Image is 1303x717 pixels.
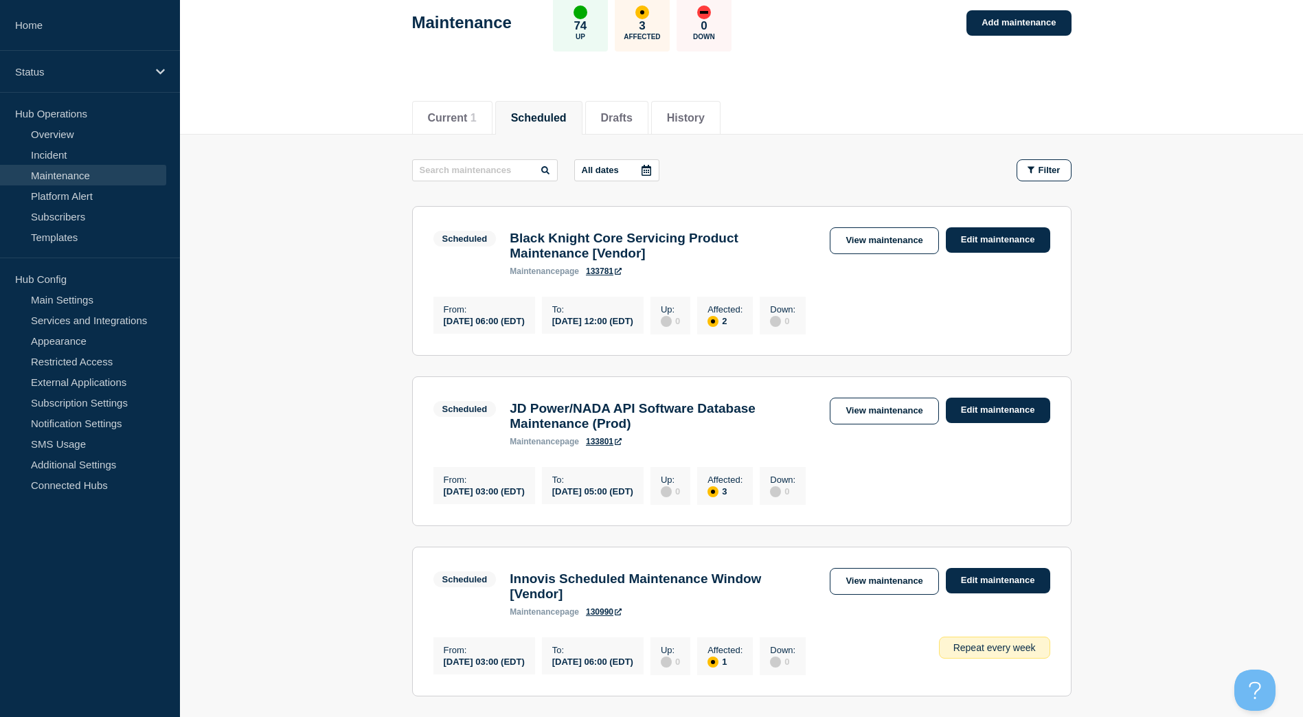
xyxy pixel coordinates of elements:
[946,568,1050,593] a: Edit maintenance
[635,5,649,19] div: affected
[444,655,525,667] div: [DATE] 03:00 (EDT)
[770,655,795,668] div: 0
[707,645,743,655] p: Affected :
[707,316,718,327] div: affected
[966,10,1071,36] a: Add maintenance
[661,304,680,315] p: Up :
[586,607,622,617] a: 130990
[830,568,938,595] a: View maintenance
[511,112,567,124] button: Scheduled
[701,19,707,33] p: 0
[946,227,1050,253] a: Edit maintenance
[661,655,680,668] div: 0
[1017,159,1072,181] button: Filter
[661,486,672,497] div: disabled
[707,475,743,485] p: Affected :
[770,316,781,327] div: disabled
[510,607,579,617] p: page
[1234,670,1276,711] iframe: Help Scout Beacon - Open
[639,19,645,33] p: 3
[510,231,816,261] h3: Black Knight Core Servicing Product Maintenance [Vendor]
[661,485,680,497] div: 0
[574,159,659,181] button: All dates
[442,574,488,584] div: Scheduled
[442,234,488,244] div: Scheduled
[552,315,633,326] div: [DATE] 12:00 (EDT)
[770,657,781,668] div: disabled
[667,112,705,124] button: History
[444,315,525,326] div: [DATE] 06:00 (EDT)
[582,165,619,175] p: All dates
[661,315,680,327] div: 0
[574,19,587,33] p: 74
[552,304,633,315] p: To :
[707,304,743,315] p: Affected :
[510,266,579,276] p: page
[586,437,622,446] a: 133801
[770,315,795,327] div: 0
[693,33,715,41] p: Down
[624,33,660,41] p: Affected
[552,475,633,485] p: To :
[770,645,795,655] p: Down :
[697,5,711,19] div: down
[661,657,672,668] div: disabled
[510,266,560,276] span: maintenance
[15,66,147,78] p: Status
[412,159,558,181] input: Search maintenances
[770,485,795,497] div: 0
[939,637,1050,659] div: Repeat every week
[576,33,585,41] p: Up
[552,645,633,655] p: To :
[770,304,795,315] p: Down :
[510,607,560,617] span: maintenance
[444,645,525,655] p: From :
[574,5,587,19] div: up
[707,315,743,327] div: 2
[830,398,938,424] a: View maintenance
[830,227,938,254] a: View maintenance
[1039,165,1061,175] span: Filter
[510,571,816,602] h3: Innovis Scheduled Maintenance Window [Vendor]
[510,437,579,446] p: page
[510,401,816,431] h3: JD Power/NADA API Software Database Maintenance (Prod)
[552,485,633,497] div: [DATE] 05:00 (EDT)
[510,437,560,446] span: maintenance
[770,486,781,497] div: disabled
[471,112,477,124] span: 1
[661,316,672,327] div: disabled
[412,13,512,32] h1: Maintenance
[601,112,633,124] button: Drafts
[444,475,525,485] p: From :
[444,485,525,497] div: [DATE] 03:00 (EDT)
[661,475,680,485] p: Up :
[707,486,718,497] div: affected
[586,266,622,276] a: 133781
[707,655,743,668] div: 1
[707,485,743,497] div: 3
[444,304,525,315] p: From :
[946,398,1050,423] a: Edit maintenance
[552,655,633,667] div: [DATE] 06:00 (EDT)
[442,404,488,414] div: Scheduled
[428,112,477,124] button: Current 1
[707,657,718,668] div: affected
[770,475,795,485] p: Down :
[661,645,680,655] p: Up :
